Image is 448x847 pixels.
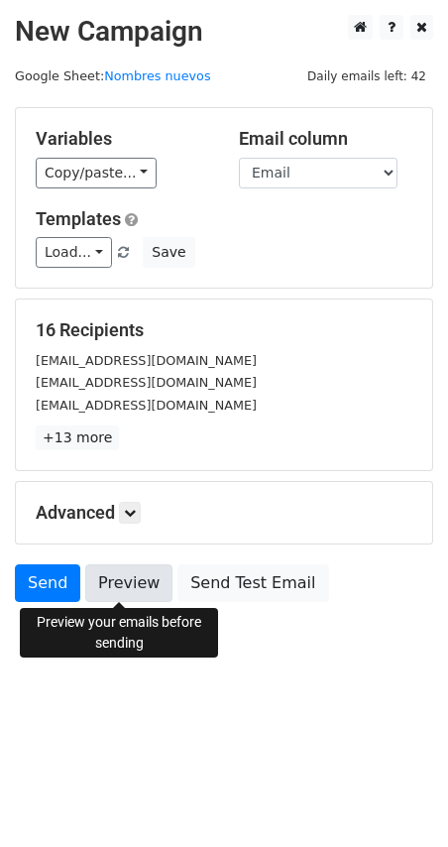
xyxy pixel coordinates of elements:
[177,564,328,602] a: Send Test Email
[143,237,194,268] button: Save
[239,128,412,150] h5: Email column
[300,68,433,83] a: Daily emails left: 42
[36,353,257,368] small: [EMAIL_ADDRESS][DOMAIN_NAME]
[85,564,172,602] a: Preview
[15,68,211,83] small: Google Sheet:
[36,375,257,390] small: [EMAIL_ADDRESS][DOMAIN_NAME]
[20,608,218,658] div: Preview your emails before sending
[36,158,157,188] a: Copy/paste...
[36,319,412,341] h5: 16 Recipients
[36,502,412,524] h5: Advanced
[36,237,112,268] a: Load...
[15,564,80,602] a: Send
[349,752,448,847] div: Widget de chat
[36,425,119,450] a: +13 more
[15,15,433,49] h2: New Campaign
[36,128,209,150] h5: Variables
[104,68,210,83] a: Nombres nuevos
[349,752,448,847] iframe: Chat Widget
[36,398,257,413] small: [EMAIL_ADDRESS][DOMAIN_NAME]
[36,208,121,229] a: Templates
[300,65,433,87] span: Daily emails left: 42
